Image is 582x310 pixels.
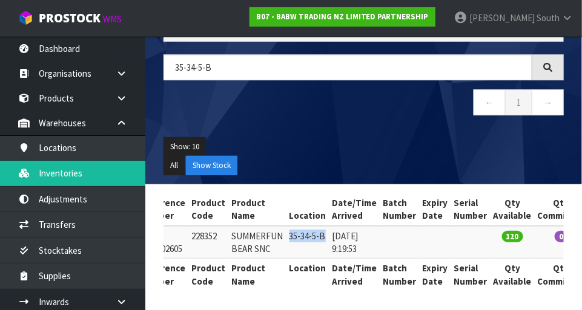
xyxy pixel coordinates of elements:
[229,259,286,291] th: Product Name
[451,259,491,291] th: Serial Number
[229,193,286,226] th: Product Name
[186,156,237,175] button: Show Stock
[189,259,229,291] th: Product Code
[286,193,329,226] th: Location
[229,226,286,259] td: SUMMERFUN BEAR SNC
[329,259,380,291] th: Date/Time Arrived
[103,13,122,25] small: WMS
[537,12,560,24] span: South
[286,259,329,291] th: Location
[474,89,506,115] a: ←
[502,231,523,242] span: 120
[329,193,380,226] th: Date/Time Arrived
[39,10,101,26] span: ProStock
[189,193,229,226] th: Product Code
[250,7,435,27] a: B07 - BABW TRADING NZ LIMITED PARTNERSHIP
[420,193,451,226] th: Expiry Date
[164,137,206,157] button: Show: 10
[491,193,535,226] th: Qty Available
[138,226,189,259] td: B07-IRY0002605
[420,259,451,291] th: Expiry Date
[286,226,329,259] td: 35-34-5-B
[329,226,380,259] td: [DATE] 9:19:53
[164,54,532,80] input: Search inventories
[256,11,429,22] strong: B07 - BABW TRADING NZ LIMITED PARTNERSHIP
[138,259,189,291] th: Reference Number
[380,193,420,226] th: Batch Number
[555,231,567,242] span: 0
[380,259,420,291] th: Batch Number
[451,193,491,226] th: Serial Number
[532,89,564,115] a: →
[18,10,33,25] img: cube-alt.png
[164,156,185,175] button: All
[505,89,532,115] a: 1
[164,89,564,119] nav: Page navigation
[491,259,535,291] th: Qty Available
[138,193,189,226] th: Reference Number
[469,12,535,24] span: [PERSON_NAME]
[189,226,229,259] td: 228352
